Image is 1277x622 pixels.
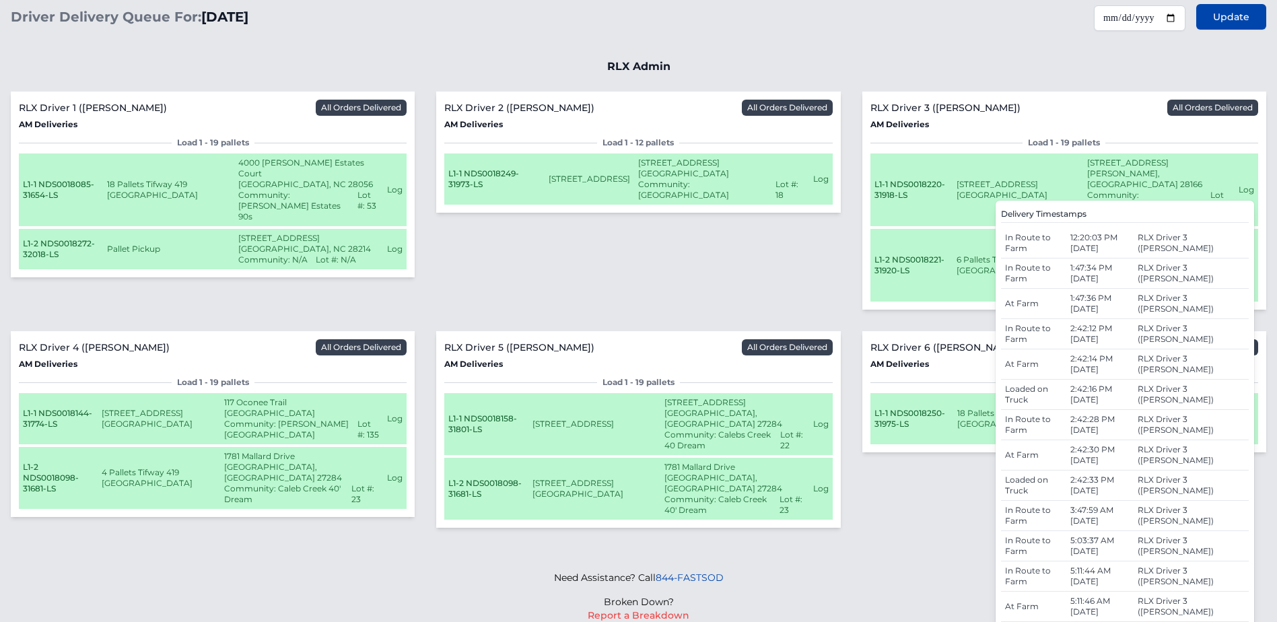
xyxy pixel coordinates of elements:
td: 12:20:03 PM [DATE] [1066,228,1134,258]
span: L1-1 NDS0018250-31975-LS [874,408,945,429]
span: 4000 [PERSON_NAME] Estates Court [GEOGRAPHIC_DATA], NC 28056 [238,158,373,189]
span: Lot #: 23 [780,494,804,516]
td: In Route to Farm [1001,258,1066,289]
a: 844-FASTSOD [656,572,724,584]
span: Driver Delivery Queue For: [11,9,201,25]
span: Lot #: 51 [1210,190,1231,222]
span: AM Deliveries [870,359,929,369]
span: Lot #: 135 [357,419,379,440]
span: L1-1 NDS0018085-31654-LS [23,179,94,200]
span: 6 Pallets Tifway 419 [GEOGRAPHIC_DATA] [957,254,1047,275]
td: 2:42:12 PM [DATE] [1066,319,1134,349]
span: L1-1 NDS0018158-31801-LS [448,413,517,434]
span: Lot #: 23 [351,483,379,505]
td: In Route to Farm [1001,319,1066,349]
td: 5:11:44 AM [DATE] [1066,561,1134,592]
span: L1-2 NDS0018272-32018-LS [23,238,95,259]
span: AM Deliveries [444,359,503,369]
td: 2:42:33 PM [DATE] [1066,471,1134,501]
span: 18 Pallets Tifway 419 [GEOGRAPHIC_DATA] [107,179,198,200]
span: [STREET_ADDRESS] [GEOGRAPHIC_DATA] [102,408,193,429]
span: Community: N/A [238,254,308,265]
span: [STREET_ADDRESS] [GEOGRAPHIC_DATA] [532,478,623,499]
span: Lot #: 18 [775,179,805,201]
span: AM Deliveries [870,119,929,129]
p: Need Assistance? Call [554,571,724,584]
span: Lot #: 22 [780,429,805,451]
span: RLX Driver 6 ([PERSON_NAME]) [870,341,1021,354]
span: Pallet Pickup [107,244,160,254]
td: RLX Driver 3 ([PERSON_NAME]) [1134,380,1249,410]
span: Community: Caleb Creek 40' Dream [224,483,343,505]
span: Lot #: N/A [316,254,356,265]
span: [STREET_ADDRESS] [GEOGRAPHIC_DATA] [957,179,1047,200]
span: AM Deliveries [19,359,77,369]
span: Community: [PERSON_NAME][GEOGRAPHIC_DATA] [224,419,349,440]
span: RLX Driver 2 ([PERSON_NAME]) [444,101,594,114]
span: Load 1 - 19 pallets [172,137,254,148]
td: 2:42:14 PM [DATE] [1066,349,1134,380]
span: Load 1 - 12 pallets [597,137,679,148]
h4: Delivery Timestamps [1001,209,1249,223]
span: RLX Driver 5 ([PERSON_NAME]) [444,341,594,354]
span: [STREET_ADDRESS] [549,174,630,184]
span: 18 Pallets Tifway 419 [GEOGRAPHIC_DATA] [957,408,1048,429]
td: 5:03:37 AM [DATE] [1066,531,1134,561]
td: 2:42:30 PM [DATE] [1066,440,1134,471]
span: 4 Pallets Tifway 419 [GEOGRAPHIC_DATA] [102,467,193,488]
td: 5:11:46 AM [DATE] [1066,592,1134,622]
td: At Farm [1001,349,1066,380]
button: Log [387,184,403,195]
span: Load 1 - 19 pallets [172,377,254,388]
span: Update [1213,10,1249,24]
td: Loaded on Truck [1001,471,1066,501]
h1: [DATE] [11,7,248,26]
td: RLX Driver 3 ([PERSON_NAME]) [1134,289,1249,319]
td: 2:42:16 PM [DATE] [1066,380,1134,410]
span: 1781 Mallard Drive [GEOGRAPHIC_DATA], [GEOGRAPHIC_DATA] 27284 [224,451,342,483]
td: 1:47:34 PM [DATE] [1066,258,1134,289]
span: [STREET_ADDRESS] [GEOGRAPHIC_DATA], [GEOGRAPHIC_DATA] 27284 [664,397,782,429]
td: RLX Driver 3 ([PERSON_NAME]) [1134,319,1249,349]
td: 1:47:36 PM [DATE] [1066,289,1134,319]
span: AM Deliveries [444,119,503,129]
td: 3:47:59 AM [DATE] [1066,501,1134,531]
span: All Orders Delivered [316,339,407,355]
span: L1-1 NDS0018144-31774-LS [23,408,92,429]
span: L1-1 NDS0018220-31918-LS [874,179,945,200]
td: Loaded on Truck [1001,380,1066,410]
td: RLX Driver 3 ([PERSON_NAME]) [1134,531,1249,561]
span: [STREET_ADDRESS] [PERSON_NAME], [GEOGRAPHIC_DATA] 28166 [1087,158,1202,189]
td: RLX Driver 3 ([PERSON_NAME]) [1134,440,1249,471]
button: Update [1196,4,1266,30]
span: Community: [GEOGRAPHIC_DATA] [638,179,767,201]
span: All Orders Delivered [1167,100,1258,116]
td: RLX Driver 3 ([PERSON_NAME]) [1134,258,1249,289]
span: All Orders Delivered [742,100,833,116]
button: Log [387,413,403,424]
td: At Farm [1001,440,1066,471]
span: AM Deliveries [19,119,77,129]
span: L1-2 NDS0018221-31920-LS [874,254,944,275]
button: Log [813,174,829,184]
button: Report a Breakdown [588,609,689,622]
span: Community: [PERSON_NAME] Estates 90s [238,190,349,222]
td: RLX Driver 3 ([PERSON_NAME]) [1134,349,1249,380]
span: Community: Calebs Creek 40 Dream [664,429,772,451]
span: Load 1 - 19 pallets [597,377,680,388]
span: All Orders Delivered [316,100,407,116]
span: RLX Driver 4 ([PERSON_NAME]) [19,341,170,354]
td: RLX Driver 3 ([PERSON_NAME]) [1134,471,1249,501]
span: L1-1 NDS0018249-31973-LS [448,168,519,189]
span: [STREET_ADDRESS] [GEOGRAPHIC_DATA], NC 28214 [238,233,371,254]
button: Log [387,473,403,483]
button: Log [1239,184,1254,195]
button: Log [387,244,403,254]
td: RLX Driver 3 ([PERSON_NAME]) [1134,501,1249,531]
span: L1-2 NDS0018098-31681-LS [448,478,522,499]
td: At Farm [1001,289,1066,319]
span: All Orders Delivered [742,339,833,355]
td: RLX Driver 3 ([PERSON_NAME]) [1134,592,1249,622]
span: RLX Driver 1 ([PERSON_NAME]) [19,101,167,114]
span: 117 Oconee Trail [GEOGRAPHIC_DATA] [224,397,315,418]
